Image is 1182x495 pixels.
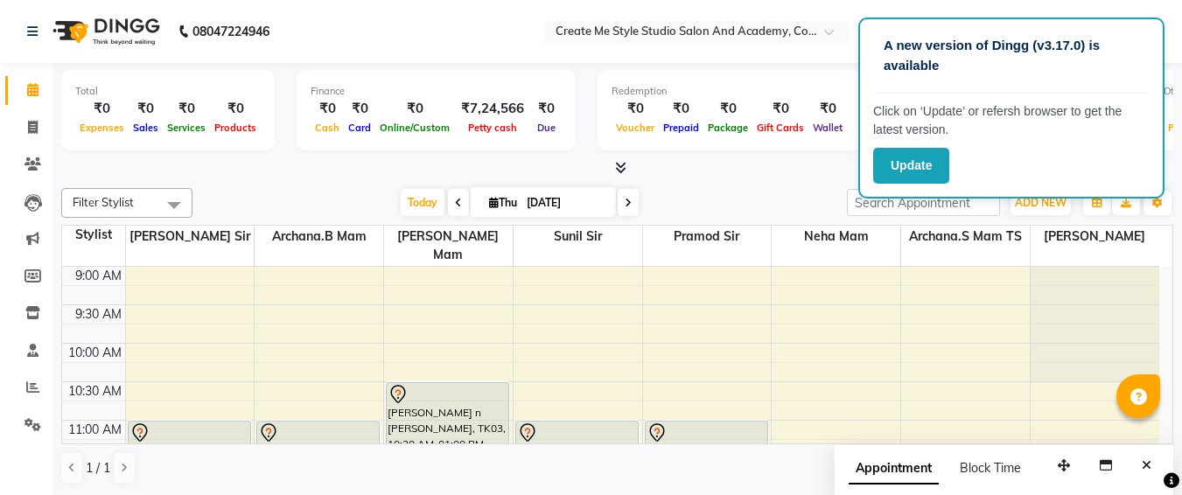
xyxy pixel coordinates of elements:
div: 11:00 AM [65,421,125,439]
span: Voucher [612,122,659,134]
span: Wallet [808,122,847,134]
div: ₹0 [75,99,129,119]
div: 10:30 AM [65,382,125,401]
p: A new version of Dingg (v3.17.0) is available [884,36,1139,75]
div: 9:00 AM [72,267,125,285]
span: Thu [485,196,521,209]
span: Prepaid [659,122,703,134]
span: Neha mam [772,226,900,247]
span: Today [401,189,444,216]
span: Gift Cards [752,122,808,134]
input: Search Appointment [847,189,1000,216]
div: Finance [311,84,562,99]
div: ₹0 [344,99,375,119]
span: Products [210,122,261,134]
span: Card [344,122,375,134]
div: ₹0 [612,99,659,119]
div: Stylist [62,226,125,244]
div: ₹0 [659,99,703,119]
input: 2025-09-04 [521,190,609,216]
span: Block Time [960,460,1021,476]
b: 08047224946 [192,7,269,56]
div: ₹0 [752,99,808,119]
span: [PERSON_NAME] sir [126,226,255,247]
div: Redemption [612,84,847,99]
span: Archana.S mam TS [901,226,1030,247]
span: Sales [129,122,163,134]
div: ₹0 [703,99,752,119]
div: ₹0 [375,99,454,119]
span: Cash [311,122,344,134]
div: ₹7,24,566 [454,99,531,119]
div: ₹0 [808,99,847,119]
span: 1 / 1 [86,459,110,478]
span: Appointment [849,453,939,485]
span: Expenses [75,122,129,134]
div: ₹0 [531,99,562,119]
span: [PERSON_NAME] mam [384,226,513,266]
div: 10:00 AM [65,344,125,362]
img: logo [45,7,164,56]
div: Total [75,84,261,99]
div: ₹0 [163,99,210,119]
span: Services [163,122,210,134]
span: Sunil sir [514,226,642,247]
div: ₹0 [311,99,344,119]
div: ₹0 [210,99,261,119]
span: Petty cash [464,122,521,134]
span: ADD NEW [1015,196,1067,209]
span: Online/Custom [375,122,454,134]
span: Pramod sir [643,226,772,247]
button: ADD NEW [1011,191,1071,215]
div: ₹0 [129,99,163,119]
span: [PERSON_NAME] [1031,226,1159,247]
p: Click on ‘Update’ or refersh browser to get the latest version. [873,102,1150,139]
span: Package [703,122,752,134]
button: Update [873,148,949,184]
span: Due [533,122,560,134]
span: Archana.B mam [255,226,383,247]
span: Filter Stylist [73,195,134,209]
button: Close [1134,452,1159,479]
div: 9:30 AM [72,305,125,324]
